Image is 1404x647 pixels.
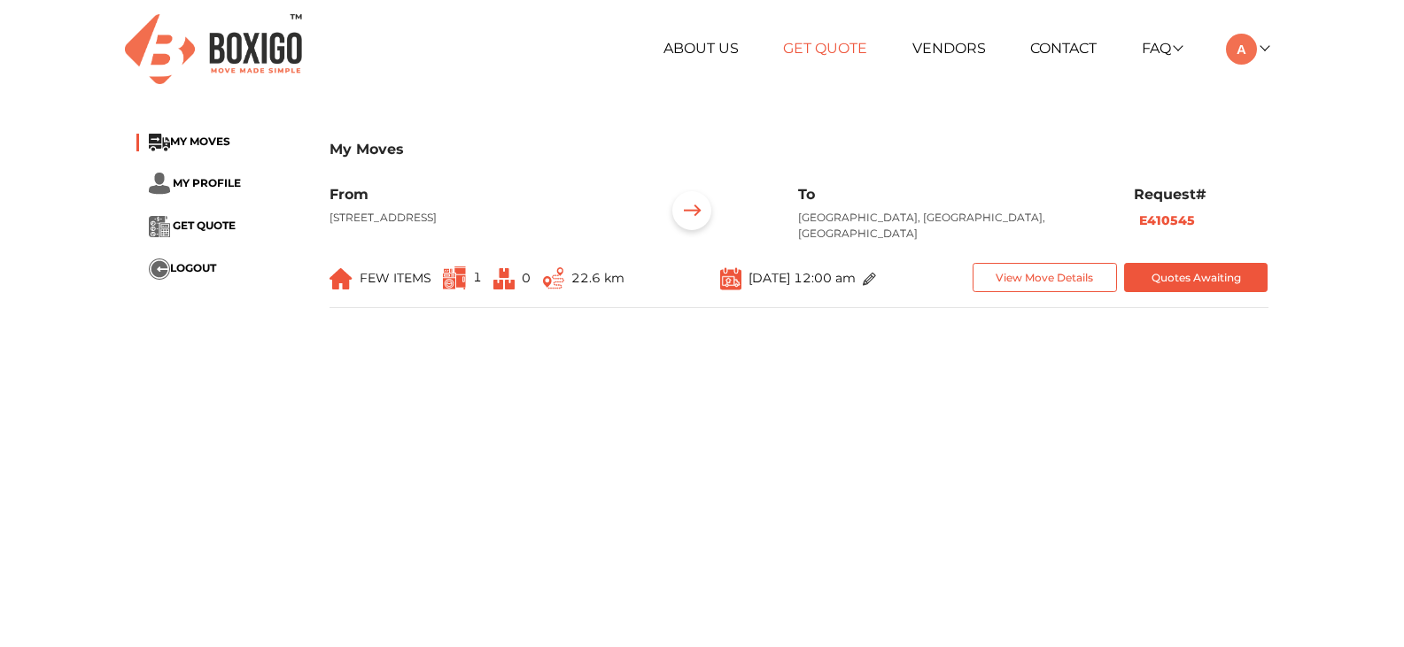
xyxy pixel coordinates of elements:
a: Contact [1030,40,1097,57]
button: E410545 [1134,211,1200,231]
button: View Move Details [973,263,1117,292]
h3: My Moves [330,141,1268,158]
a: Vendors [912,40,986,57]
a: ... GET QUOTE [149,219,236,232]
a: FAQ [1142,40,1182,57]
a: About Us [663,40,739,57]
img: ... [330,268,353,289]
a: ...MY MOVES [149,135,230,148]
img: ... [149,216,170,237]
span: 22.6 km [571,270,624,286]
img: ... [863,273,876,286]
img: ... [720,266,741,290]
a: ... MY PROFILE [149,176,241,189]
b: E410545 [1139,212,1195,228]
span: MY PROFILE [173,176,241,189]
span: 1 [473,270,482,286]
span: [DATE] 12:00 am [749,270,856,286]
img: ... [543,267,564,289]
p: [STREET_ADDRESS] [330,210,638,226]
span: 0 [522,270,531,286]
img: ... [493,268,515,289]
img: ... [149,173,170,195]
h6: Request# [1134,186,1268,203]
img: Boxigo [125,14,302,84]
button: ...LOGOUT [149,258,216,280]
p: [GEOGRAPHIC_DATA], [GEOGRAPHIC_DATA], [GEOGRAPHIC_DATA] [798,210,1106,242]
span: LOGOUT [170,261,216,274]
img: ... [664,186,719,241]
span: GET QUOTE [173,219,236,232]
img: ... [443,266,466,289]
span: FEW ITEMS [360,270,431,286]
button: Quotes Awaiting [1124,263,1268,292]
span: MY MOVES [170,135,230,148]
a: Get Quote [783,40,867,57]
img: ... [149,134,170,151]
h6: To [798,186,1106,203]
h6: From [330,186,638,203]
img: ... [149,258,170,280]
